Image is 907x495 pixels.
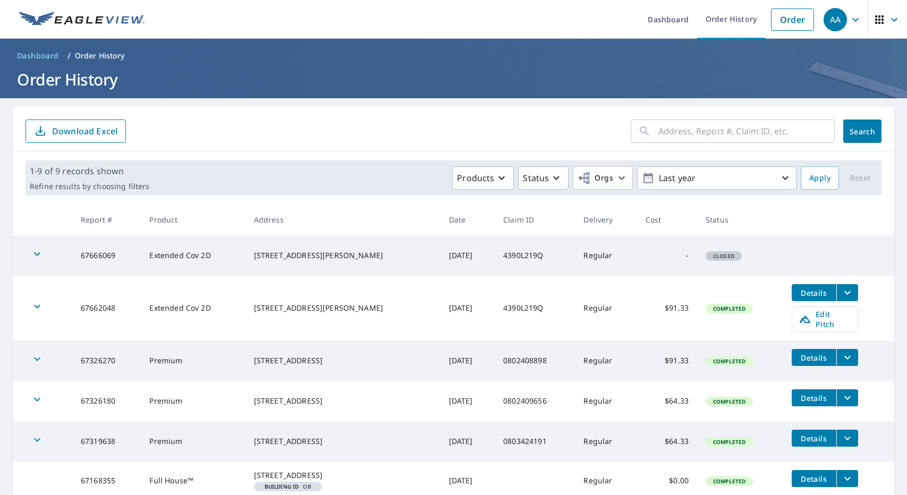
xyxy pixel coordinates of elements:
[440,381,495,421] td: [DATE]
[457,172,494,184] p: Products
[836,349,858,366] button: filesDropdownBtn-67326270
[495,340,575,381] td: 0802408898
[575,276,637,340] td: Regular
[254,355,432,366] div: [STREET_ADDRESS]
[72,276,141,340] td: 67662048
[792,306,858,332] a: Edit Pitch
[771,8,814,31] a: Order
[72,421,141,462] td: 67319638
[26,120,126,143] button: Download Excel
[52,125,117,137] p: Download Excel
[19,12,145,28] img: EV Logo
[141,235,245,276] td: Extended Cov 2D
[440,204,495,235] th: Date
[798,474,830,484] span: Details
[637,340,697,381] td: $91.33
[72,340,141,381] td: 67326270
[575,381,637,421] td: Regular
[141,204,245,235] th: Product
[798,353,830,363] span: Details
[575,204,637,235] th: Delivery
[13,69,894,90] h1: Order History
[637,235,697,276] td: -
[67,49,71,62] li: /
[254,250,432,261] div: [STREET_ADDRESS][PERSON_NAME]
[637,204,697,235] th: Cost
[792,389,836,406] button: detailsBtn-67326180
[637,421,697,462] td: $64.33
[575,340,637,381] td: Regular
[707,305,752,312] span: Completed
[141,340,245,381] td: Premium
[518,166,569,190] button: Status
[578,172,613,185] span: Orgs
[792,470,836,487] button: detailsBtn-67168355
[798,288,830,298] span: Details
[836,430,858,447] button: filesDropdownBtn-67319638
[707,357,752,365] span: Completed
[809,172,830,185] span: Apply
[495,235,575,276] td: 4390L219Q
[254,436,432,447] div: [STREET_ADDRESS]
[440,235,495,276] td: [DATE]
[852,126,873,136] span: Search
[836,389,858,406] button: filesDropdownBtn-67326180
[141,381,245,421] td: Premium
[258,484,318,489] span: OB
[707,438,752,446] span: Completed
[637,276,697,340] td: $91.33
[495,421,575,462] td: 0803424191
[495,276,575,340] td: 4390L219Q
[245,204,440,235] th: Address
[452,166,514,190] button: Products
[792,349,836,366] button: detailsBtn-67326270
[30,182,149,191] p: Refine results by choosing filters
[707,252,741,260] span: Closed
[697,204,783,235] th: Status
[824,8,847,31] div: AA
[495,381,575,421] td: 0802409656
[17,50,59,61] span: Dashboard
[75,50,125,61] p: Order History
[798,433,830,443] span: Details
[440,340,495,381] td: [DATE]
[637,381,697,421] td: $64.33
[792,430,836,447] button: detailsBtn-67319638
[655,169,779,187] p: Last year
[72,235,141,276] td: 67666069
[575,235,637,276] td: Regular
[254,303,432,313] div: [STREET_ADDRESS][PERSON_NAME]
[72,381,141,421] td: 67326180
[637,166,796,190] button: Last year
[440,421,495,462] td: [DATE]
[440,276,495,340] td: [DATE]
[30,165,149,177] p: 1-9 of 9 records shown
[799,309,851,329] span: Edit Pitch
[141,421,245,462] td: Premium
[573,166,633,190] button: Orgs
[495,204,575,235] th: Claim ID
[798,393,830,403] span: Details
[707,477,752,485] span: Completed
[265,484,299,489] em: Building ID
[836,470,858,487] button: filesDropdownBtn-67168355
[575,421,637,462] td: Regular
[254,470,432,481] div: [STREET_ADDRESS]
[13,47,63,64] a: Dashboard
[836,284,858,301] button: filesDropdownBtn-67662048
[658,116,835,146] input: Address, Report #, Claim ID, etc.
[792,284,836,301] button: detailsBtn-67662048
[72,204,141,235] th: Report #
[801,166,839,190] button: Apply
[843,120,881,143] button: Search
[13,47,894,64] nav: breadcrumb
[707,398,752,405] span: Completed
[523,172,549,184] p: Status
[141,276,245,340] td: Extended Cov 2D
[254,396,432,406] div: [STREET_ADDRESS]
